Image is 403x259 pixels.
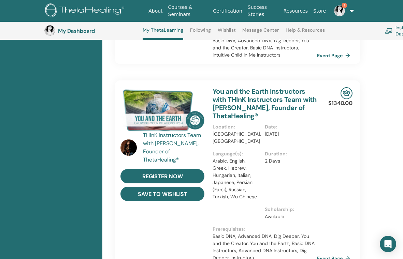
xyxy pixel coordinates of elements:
h3: My Dashboard [58,28,126,34]
a: Message Center [242,27,279,38]
img: logo.png [45,3,127,19]
img: You and the Earth Instructors [120,87,204,133]
p: [DATE] [265,131,313,138]
img: In-Person Seminar [341,87,352,99]
a: Store [311,5,329,17]
a: Certification [210,5,245,17]
p: Arabic, English, Greek, Hebrew, Hungarian, Italian, Japanese, Persian (Farsi), Russian, Turkish, ... [213,157,261,200]
a: Wishlist [218,27,236,38]
div: Open Intercom Messenger [380,236,396,252]
a: Success Stories [245,1,281,21]
img: chalkboard-teacher.svg [385,28,393,34]
p: Available [265,213,313,220]
p: Duration : [265,150,313,157]
a: You and the Earth Instructors with THInK Instructors Team with [PERSON_NAME], Founder of ThetaHea... [213,87,317,120]
span: 1 [342,3,347,8]
p: 2 Days [265,157,313,165]
img: default.jpg [120,139,137,156]
a: My ThetaLearning [143,27,183,40]
p: $1340.00 [328,99,352,107]
a: THInK Instructors Team with [PERSON_NAME], Founder of ThetaHealing® [143,131,206,164]
img: default.jpg [334,5,345,16]
p: [GEOGRAPHIC_DATA], [GEOGRAPHIC_DATA] [213,131,261,145]
a: Resources [281,5,311,17]
img: default.jpg [44,25,55,36]
span: register now [142,173,183,180]
a: About [146,5,165,17]
a: Event Page [317,50,353,61]
a: Help & Resources [286,27,325,38]
button: save to wishlist [120,187,204,201]
p: Basic DNA, Advanced DNA, Dig Deeper, You and the Creator, Basic DNA Instructors, Intuitive Child ... [213,37,317,59]
p: Prerequisites : [213,226,317,233]
a: Courses & Seminars [165,1,211,21]
p: Language(s) : [213,150,261,157]
p: Location : [213,123,261,131]
a: Following [190,27,211,38]
p: Scholarship : [265,206,313,213]
p: Date : [265,123,313,131]
a: register now [120,169,204,183]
